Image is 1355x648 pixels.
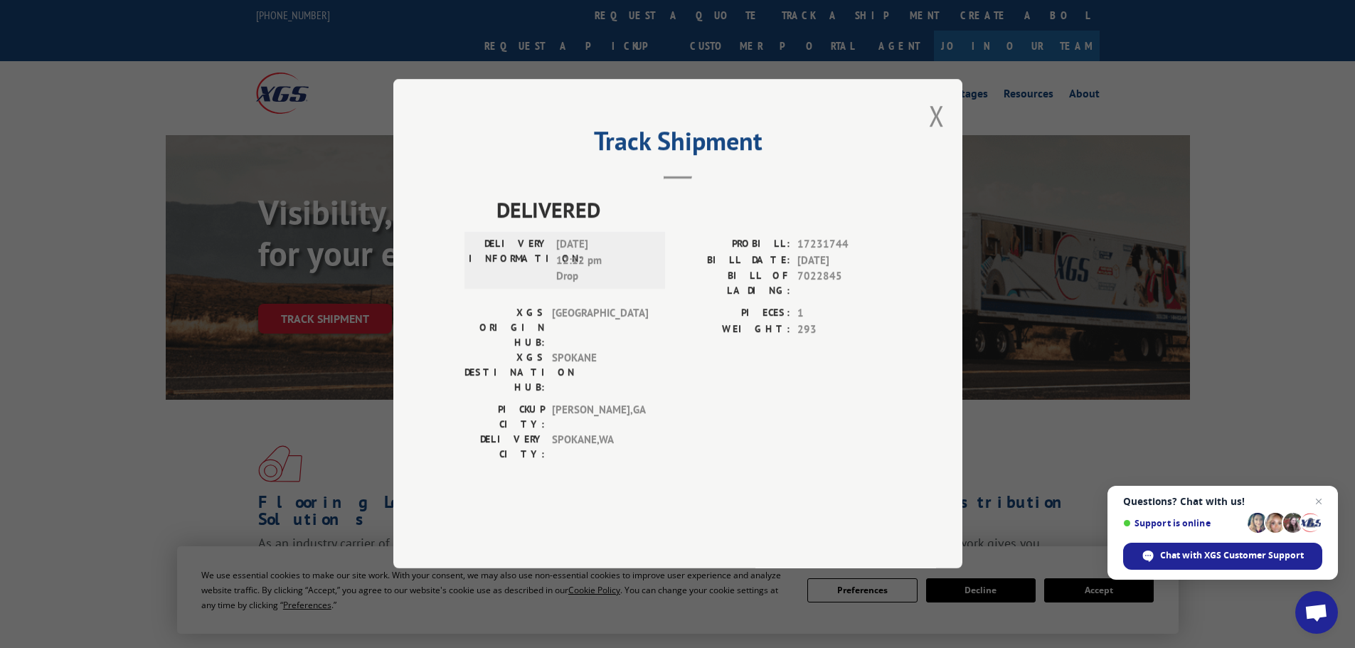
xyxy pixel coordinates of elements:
[464,403,545,432] label: PICKUP CITY:
[929,97,945,134] button: Close modal
[469,237,549,285] label: DELIVERY INFORMATION:
[464,351,545,395] label: XGS DESTINATION HUB:
[552,306,648,351] span: [GEOGRAPHIC_DATA]
[464,306,545,351] label: XGS ORIGIN HUB:
[1310,493,1327,510] span: Close chat
[678,306,790,322] label: PIECES:
[496,194,891,226] span: DELIVERED
[797,269,891,299] span: 7022845
[678,322,790,338] label: WEIGHT:
[464,131,891,158] h2: Track Shipment
[556,237,652,285] span: [DATE] 12:12 pm Drop
[797,306,891,322] span: 1
[678,269,790,299] label: BILL OF LADING:
[552,432,648,462] span: SPOKANE , WA
[552,351,648,395] span: SPOKANE
[678,237,790,253] label: PROBILL:
[1295,591,1338,634] div: Open chat
[797,237,891,253] span: 17231744
[678,253,790,269] label: BILL DATE:
[1160,549,1304,562] span: Chat with XGS Customer Support
[797,253,891,269] span: [DATE]
[552,403,648,432] span: [PERSON_NAME] , GA
[1123,496,1322,507] span: Questions? Chat with us!
[464,432,545,462] label: DELIVERY CITY:
[797,322,891,338] span: 293
[1123,543,1322,570] div: Chat with XGS Customer Support
[1123,518,1243,529] span: Support is online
